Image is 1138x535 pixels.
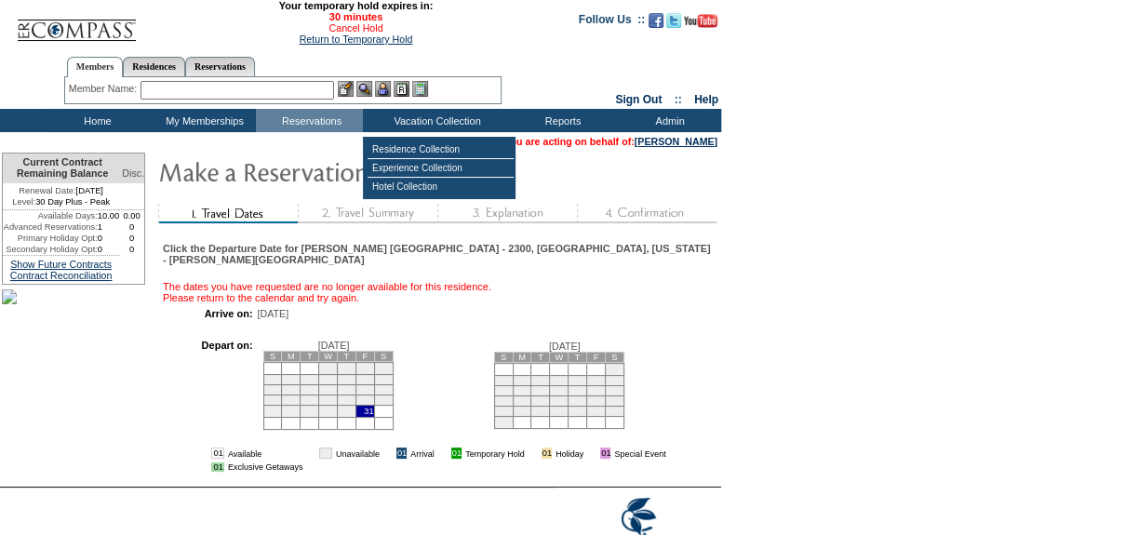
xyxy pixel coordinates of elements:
[337,384,355,395] td: 16
[298,204,437,223] img: step2_state1.gif
[119,244,144,255] td: 0
[586,406,605,416] td: 28
[122,167,144,179] span: Disc.
[605,406,623,416] td: 29
[228,462,303,472] td: Exclusive Getaways
[666,19,681,30] a: Follow us on Twitter
[282,395,301,405] td: 20
[586,375,605,385] td: 7
[67,57,124,77] a: Members
[374,374,393,384] td: 11
[158,153,530,190] img: Make Reservation
[338,81,354,97] img: b_edit.gif
[146,11,565,22] span: 30 minutes
[542,448,552,459] td: 01
[282,374,301,384] td: 6
[16,4,137,42] img: Compass Home
[2,289,17,304] img: Kiawah_dest1_flower_test.jpg
[550,385,569,395] td: 12
[3,210,98,221] td: Available Days:
[494,375,513,385] td: 2
[258,308,289,319] span: [DATE]
[163,243,715,265] div: Click the Departure Date for [PERSON_NAME] [GEOGRAPHIC_DATA] - 2300, [GEOGRAPHIC_DATA], [US_STATE...
[98,221,120,233] td: 1
[550,406,569,416] td: 26
[586,385,605,395] td: 14
[605,385,623,395] td: 15
[374,362,393,374] td: 4
[675,93,682,106] span: ::
[337,395,355,405] td: 23
[569,375,587,385] td: 6
[374,384,393,395] td: 18
[98,233,120,244] td: 0
[605,395,623,406] td: 22
[356,81,372,97] img: View
[263,405,282,417] td: 26
[579,11,645,33] td: Follow Us ::
[615,93,662,106] a: Sign Out
[504,136,717,147] span: You are acting on behalf of:
[336,448,380,459] td: Unavailable
[649,13,663,28] img: Become our fan on Facebook
[410,448,435,459] td: Arrival
[451,448,462,459] td: 01
[149,109,256,132] td: My Memberships
[605,363,623,375] td: 1
[282,351,301,361] td: M
[119,233,144,244] td: 0
[569,395,587,406] td: 20
[3,154,119,183] td: Current Contract Remaining Balance
[355,374,374,384] td: 10
[531,352,550,362] td: T
[550,395,569,406] td: 19
[550,352,569,362] td: W
[355,405,374,417] td: 31
[355,362,374,374] td: 3
[319,362,338,374] td: 1
[263,395,282,405] td: 19
[569,385,587,395] td: 13
[368,178,514,195] td: Hotel Collection
[513,352,531,362] td: M
[513,395,531,406] td: 17
[569,352,587,362] td: T
[172,340,252,435] td: Depart on:
[98,210,120,221] td: 10.00
[337,351,355,361] td: T
[437,204,577,223] img: step3_state1.gif
[3,183,119,196] td: [DATE]
[263,384,282,395] td: 12
[494,385,513,395] td: 9
[10,270,113,281] a: Contract Reconciliation
[494,406,513,416] td: 23
[318,340,350,351] span: [DATE]
[282,384,301,395] td: 13
[119,210,144,221] td: 0.00
[513,406,531,416] td: 24
[19,185,75,196] span: Renewal Date:
[587,448,596,458] img: i.gif
[383,448,393,458] img: i.gif
[172,308,252,319] td: Arrive on:
[549,341,581,352] span: [DATE]
[494,352,513,362] td: S
[300,33,413,45] a: Return to Temporary Hold
[666,13,681,28] img: Follow us on Twitter
[319,405,338,417] td: 29
[605,375,623,385] td: 8
[3,244,98,255] td: Secondary Holiday Opt:
[3,196,119,210] td: 30 Day Plus - Peak
[319,384,338,395] td: 15
[465,448,525,459] td: Temporary Hold
[363,109,507,132] td: Vacation Collection
[69,81,141,97] div: Member Name:
[3,233,98,244] td: Primary Holiday Opt:
[282,405,301,417] td: 27
[396,448,407,459] td: 01
[600,448,610,459] td: 01
[374,395,393,405] td: 25
[123,57,185,76] a: Residences
[337,405,355,417] td: 30
[185,57,255,76] a: Reservations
